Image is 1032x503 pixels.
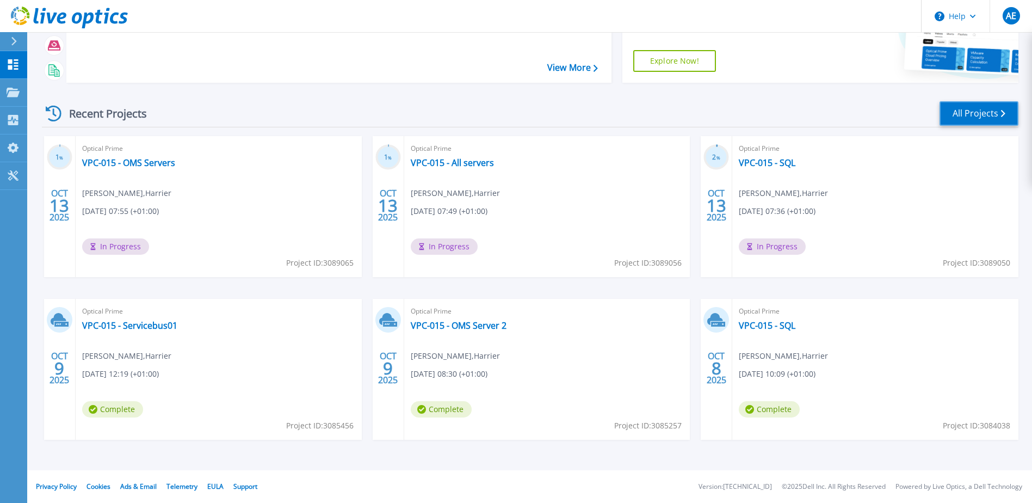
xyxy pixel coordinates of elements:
[411,368,487,380] span: [DATE] 08:30 (+01:00)
[411,305,684,317] span: Optical Prime
[375,151,401,164] h3: 1
[166,482,197,491] a: Telemetry
[82,187,171,199] span: [PERSON_NAME] , Harrier
[739,320,795,331] a: VPC-015 - SQL
[383,364,393,373] span: 9
[411,401,472,418] span: Complete
[706,348,727,388] div: OCT 2025
[739,205,815,217] span: [DATE] 07:36 (+01:00)
[739,368,815,380] span: [DATE] 10:09 (+01:00)
[614,257,682,269] span: Project ID: 3089056
[411,205,487,217] span: [DATE] 07:49 (+01:00)
[82,401,143,418] span: Complete
[42,100,162,127] div: Recent Projects
[378,348,398,388] div: OCT 2025
[739,401,800,418] span: Complete
[895,483,1022,490] li: Powered by Live Optics, a Dell Technology
[782,483,886,490] li: © 2025 Dell Inc. All Rights Reserved
[286,257,354,269] span: Project ID: 3089065
[54,364,64,373] span: 9
[699,483,772,490] li: Version: [TECHNICAL_ID]
[49,348,70,388] div: OCT 2025
[59,155,63,161] span: %
[707,201,726,210] span: 13
[943,257,1010,269] span: Project ID: 3089050
[50,201,69,210] span: 13
[411,350,500,362] span: [PERSON_NAME] , Harrier
[82,350,171,362] span: [PERSON_NAME] , Harrier
[120,482,157,491] a: Ads & Email
[614,420,682,432] span: Project ID: 3085257
[82,368,159,380] span: [DATE] 12:19 (+01:00)
[82,205,159,217] span: [DATE] 07:55 (+01:00)
[716,155,720,161] span: %
[49,186,70,225] div: OCT 2025
[739,305,1012,317] span: Optical Prime
[739,238,806,255] span: In Progress
[388,155,392,161] span: %
[411,143,684,155] span: Optical Prime
[411,320,506,331] a: VPC-015 - OMS Server 2
[47,151,72,164] h3: 1
[82,157,175,168] a: VPC-015 - OMS Servers
[86,482,110,491] a: Cookies
[706,186,727,225] div: OCT 2025
[547,63,598,73] a: View More
[207,482,224,491] a: EULA
[82,320,177,331] a: VPC-015 - Servicebus01
[378,186,398,225] div: OCT 2025
[286,420,354,432] span: Project ID: 3085456
[739,157,795,168] a: VPC-015 - SQL
[82,143,355,155] span: Optical Prime
[739,187,828,199] span: [PERSON_NAME] , Harrier
[633,50,716,72] a: Explore Now!
[82,305,355,317] span: Optical Prime
[739,350,828,362] span: [PERSON_NAME] , Harrier
[943,420,1010,432] span: Project ID: 3084038
[703,151,729,164] h3: 2
[378,201,398,210] span: 13
[712,364,721,373] span: 8
[36,482,77,491] a: Privacy Policy
[411,187,500,199] span: [PERSON_NAME] , Harrier
[82,238,149,255] span: In Progress
[411,157,494,168] a: VPC-015 - All servers
[411,238,478,255] span: In Progress
[739,143,1012,155] span: Optical Prime
[1006,11,1016,20] span: AE
[940,101,1018,126] a: All Projects
[233,482,257,491] a: Support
